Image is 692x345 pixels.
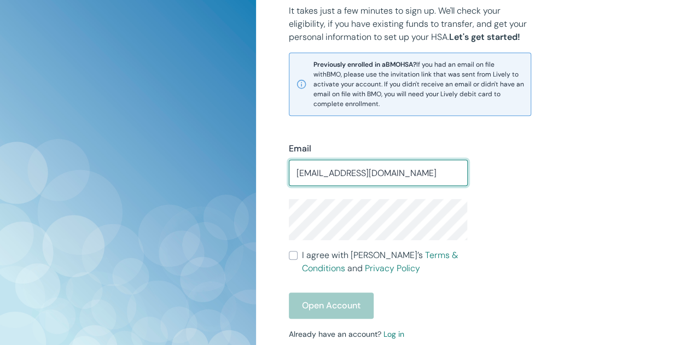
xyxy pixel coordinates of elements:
[313,60,416,69] strong: Previously enrolled in a BMO HSA?
[383,329,404,339] a: Log in
[313,60,524,109] span: If you had an email on file with BMO , please use the invitation link that was sent from Lively t...
[289,142,311,155] label: Email
[289,4,531,44] p: It takes just a few minutes to sign up. We'll check your eligibility, if you have existing funds ...
[302,249,467,275] span: I agree with [PERSON_NAME]’s and
[365,262,420,274] a: Privacy Policy
[449,31,520,43] strong: Let's get started!
[289,329,404,339] small: Already have an account?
